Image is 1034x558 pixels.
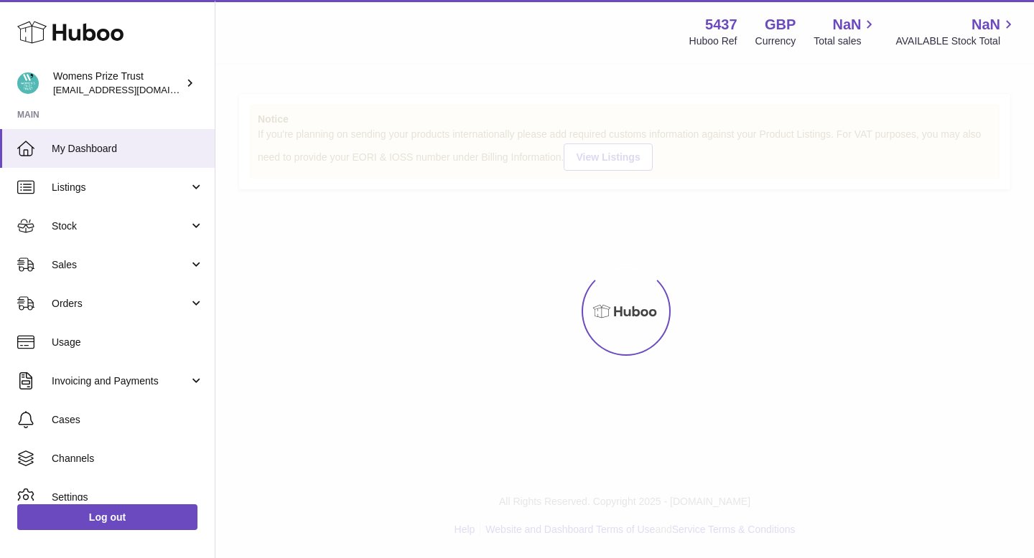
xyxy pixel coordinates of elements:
span: Invoicing and Payments [52,374,189,388]
span: Listings [52,181,189,194]
span: Orders [52,297,189,311]
strong: GBP [765,15,796,34]
span: Sales [52,258,189,272]
a: Log out [17,504,197,530]
span: Stock [52,219,189,233]
img: info@womensprizeforfiction.co.uk [17,72,39,94]
span: Usage [52,336,204,349]
span: [EMAIL_ADDRESS][DOMAIN_NAME] [53,84,211,95]
span: NaN [832,15,861,34]
div: Huboo Ref [689,34,737,48]
span: Total sales [814,34,877,48]
span: Cases [52,413,204,427]
span: Channels [52,452,204,465]
a: NaN AVAILABLE Stock Total [895,15,1017,48]
span: NaN [972,15,1000,34]
span: AVAILABLE Stock Total [895,34,1017,48]
div: Currency [755,34,796,48]
strong: 5437 [705,15,737,34]
span: Settings [52,491,204,504]
a: NaN Total sales [814,15,877,48]
span: My Dashboard [52,142,204,156]
div: Womens Prize Trust [53,70,182,97]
